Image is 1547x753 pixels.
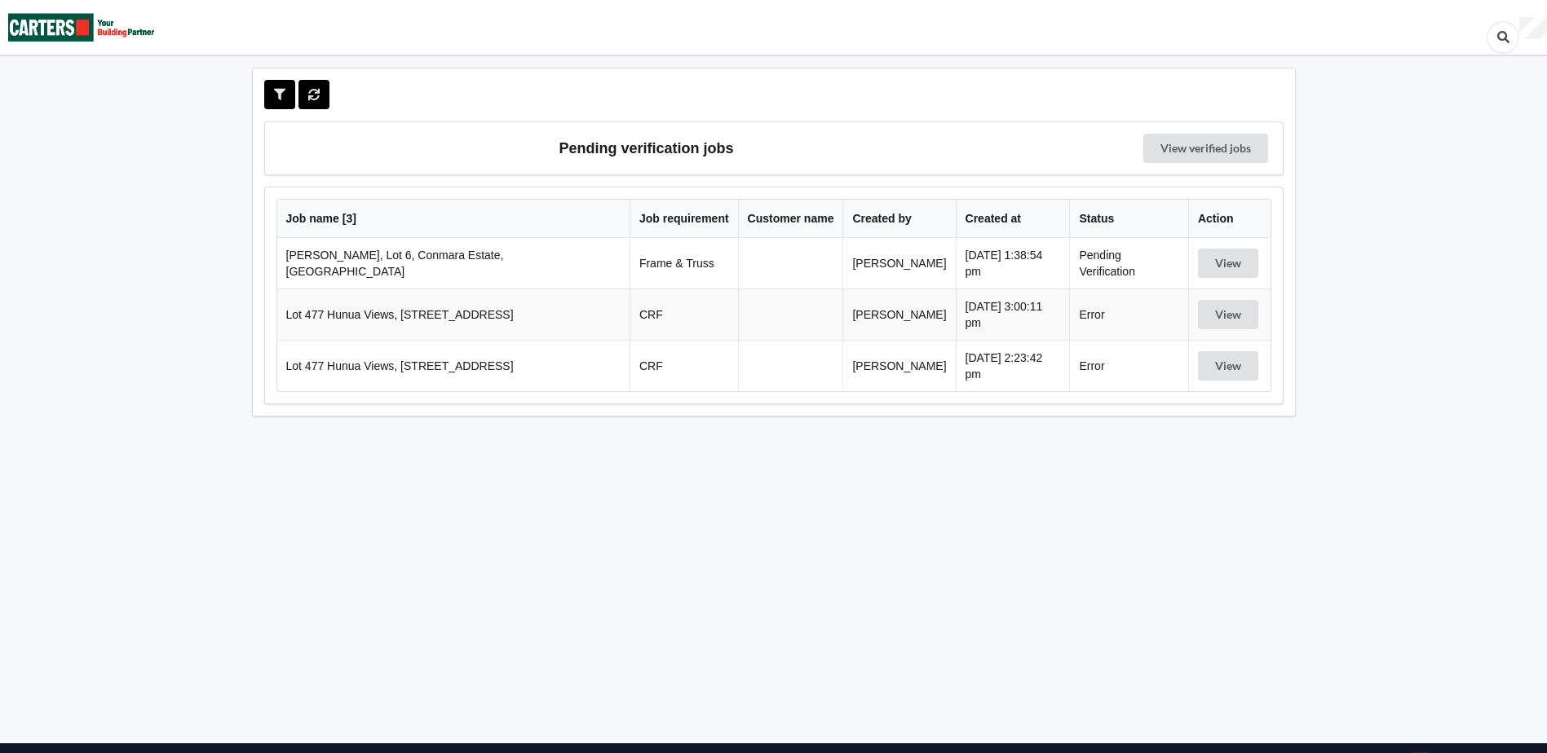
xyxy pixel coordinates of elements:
th: Created by [842,200,955,238]
td: CRF [630,288,738,340]
th: Created at [956,200,1070,238]
a: View [1198,359,1262,372]
td: [PERSON_NAME], Lot 6, Conmara Estate, [GEOGRAPHIC_DATA] [277,238,630,288]
button: View [1198,300,1258,329]
td: [PERSON_NAME] [842,288,955,340]
td: Lot 477 Hunua Views, [STREET_ADDRESS] [277,340,630,391]
h3: Pending verification jobs [276,134,1017,163]
td: [DATE] 1:38:54 pm [956,238,1070,288]
td: Pending Verification [1069,238,1188,288]
a: View [1198,257,1262,270]
td: [PERSON_NAME] [842,238,955,288]
td: Frame & Truss [630,238,738,288]
button: View [1198,351,1258,381]
td: [DATE] 3:00:11 pm [956,288,1070,340]
td: [PERSON_NAME] [842,340,955,391]
td: Error [1069,340,1188,391]
button: View [1198,249,1258,278]
a: View verified jobs [1143,134,1268,163]
a: View [1198,308,1262,321]
th: Action [1188,200,1271,238]
th: Job name [ 3 ] [277,200,630,238]
td: CRF [630,340,738,391]
th: Job requirement [630,200,738,238]
th: Customer name [738,200,843,238]
th: Status [1069,200,1188,238]
div: User Profile [1519,17,1547,40]
td: Lot 477 Hunua Views, [STREET_ADDRESS] [277,288,630,340]
td: [DATE] 2:23:42 pm [956,340,1070,391]
img: Carters [8,1,155,54]
td: Error [1069,288,1188,340]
